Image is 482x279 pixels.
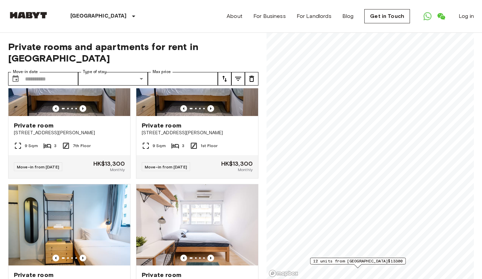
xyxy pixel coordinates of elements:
[14,121,53,130] span: Private room
[136,34,258,179] a: Marketing picture of unit HK-01-046-001-03Previous imagePrevious imagePrivate room[STREET_ADDRESS...
[227,12,243,20] a: About
[297,12,331,20] a: For Landlords
[110,167,125,173] span: Monthly
[180,105,187,112] button: Previous image
[142,121,181,130] span: Private room
[73,143,91,149] span: 7th Floor
[79,255,86,261] button: Previous image
[269,270,298,277] a: Mapbox logo
[153,69,171,75] label: Max price
[313,258,403,264] span: 12 units from [GEOGRAPHIC_DATA]$13300
[459,12,474,20] a: Log in
[218,72,231,86] button: tune
[207,105,214,112] button: Previous image
[180,255,187,261] button: Previous image
[153,143,166,149] span: 9 Sqm
[342,12,354,20] a: Blog
[14,130,125,136] span: [STREET_ADDRESS][PERSON_NAME]
[14,271,53,279] span: Private room
[52,255,59,261] button: Previous image
[25,143,38,149] span: 9 Sqm
[231,72,245,86] button: tune
[434,9,448,23] a: Open WeChat
[70,12,127,20] p: [GEOGRAPHIC_DATA]
[364,9,410,23] a: Get in Touch
[221,161,253,167] span: HK$13,300
[245,72,258,86] button: tune
[207,255,214,261] button: Previous image
[136,184,258,265] img: Marketing picture of unit HK-01-012-001-03
[8,184,130,265] img: Marketing picture of unit HK-01-046-007-01
[310,258,406,268] div: Map marker
[145,164,187,169] span: Move-in from [DATE]
[182,143,184,149] span: 3
[79,105,86,112] button: Previous image
[9,72,22,86] button: Choose date
[83,69,107,75] label: Type of stay
[17,164,59,169] span: Move-in from [DATE]
[13,69,38,75] label: Move-in date
[93,161,125,167] span: HK$13,300
[142,271,181,279] span: Private room
[142,130,253,136] span: [STREET_ADDRESS][PERSON_NAME]
[8,34,131,179] a: Marketing picture of unit HK-01-046-007-03Previous imagePrevious imagePrivate room[STREET_ADDRESS...
[52,105,59,112] button: Previous image
[54,143,56,149] span: 3
[238,167,253,173] span: Monthly
[253,12,286,20] a: For Business
[421,9,434,23] a: Open WhatsApp
[201,143,217,149] span: 1st Floor
[8,12,49,19] img: Habyt
[8,41,258,64] span: Private rooms and apartments for rent in [GEOGRAPHIC_DATA]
